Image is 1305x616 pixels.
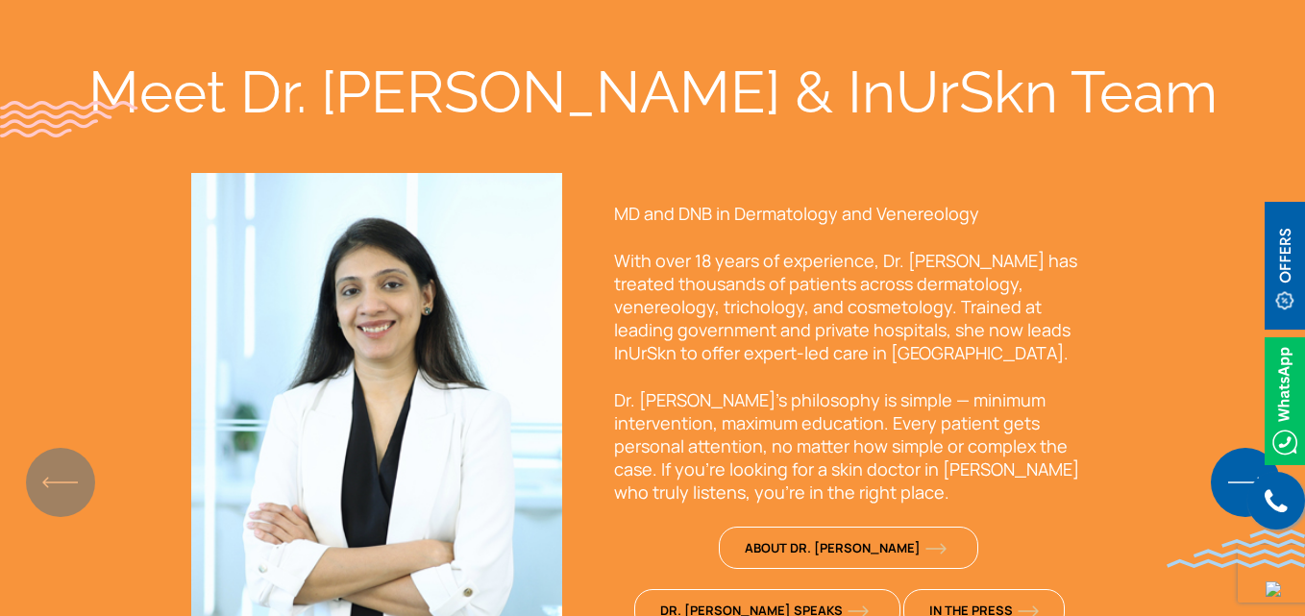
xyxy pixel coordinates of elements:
[614,202,1085,225] p: MD and DNB in Dermatology and Venereology
[1265,337,1305,465] img: Whatsappicon
[37,58,1268,127] div: Meet Dr. [PERSON_NAME] & InUrSkn Team
[1265,388,1305,409] a: Whatsappicon
[1265,202,1305,330] img: offerBt
[1232,461,1258,504] div: Next slide
[614,249,1085,364] p: With over 18 years of experience, Dr. [PERSON_NAME] has treated thousands of patients across derm...
[925,543,947,554] img: orange-arrow
[614,388,1085,504] p: Dr. [PERSON_NAME]’s philosophy is simple — minimum intervention, maximum education. Every patient...
[719,527,978,569] a: About Dr. [PERSON_NAME]orange-arrow
[745,539,947,556] span: About Dr. [PERSON_NAME]
[1266,581,1281,597] img: up-blue-arrow.svg
[1167,530,1305,568] img: bluewave
[1211,448,1280,517] img: BlueNextArrow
